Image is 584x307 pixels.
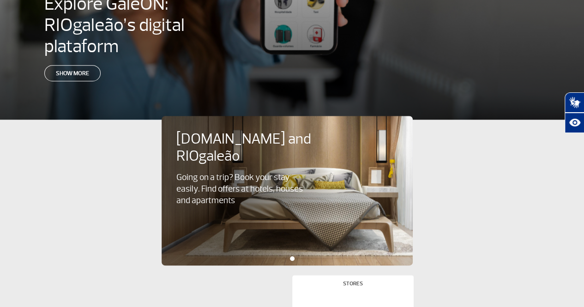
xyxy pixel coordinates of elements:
[44,65,101,81] a: Show more
[176,131,398,206] a: [DOMAIN_NAME] and RIOgaleãoGoing on a trip? Book your stay easily. Find offers at hotels, houses ...
[565,92,584,113] button: Abrir tradutor de língua de sinais.
[565,113,584,133] button: Abrir recursos assistivos.
[565,92,584,133] div: Plugin de acessibilidade da Hand Talk.
[176,131,323,165] h4: [DOMAIN_NAME] and RIOgaleão
[343,281,363,286] h4: Stores
[176,172,307,206] p: Going on a trip? Book your stay easily. Find offers at hotels, houses and apartments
